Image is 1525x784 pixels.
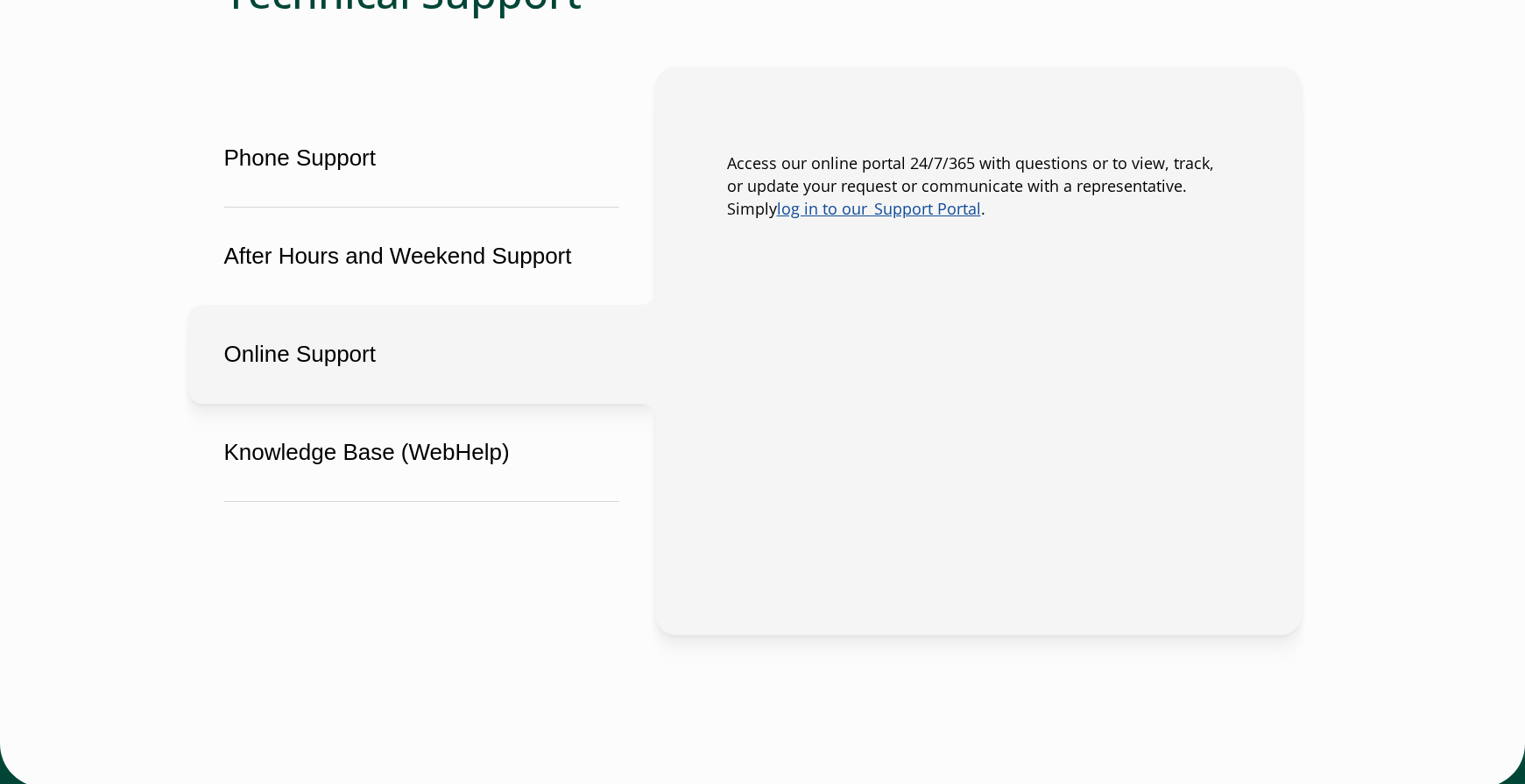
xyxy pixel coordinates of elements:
[188,305,655,404] button: Online Support
[188,109,655,208] button: Phone Support
[727,152,1230,221] p: Access our online portal 24/7/365 with questions or to view, track, or update your request or com...
[777,198,981,219] a: Link opens in a new window
[188,207,655,306] button: After Hours and Weekend Support
[188,403,655,502] button: Knowledge Base (WebHelp)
